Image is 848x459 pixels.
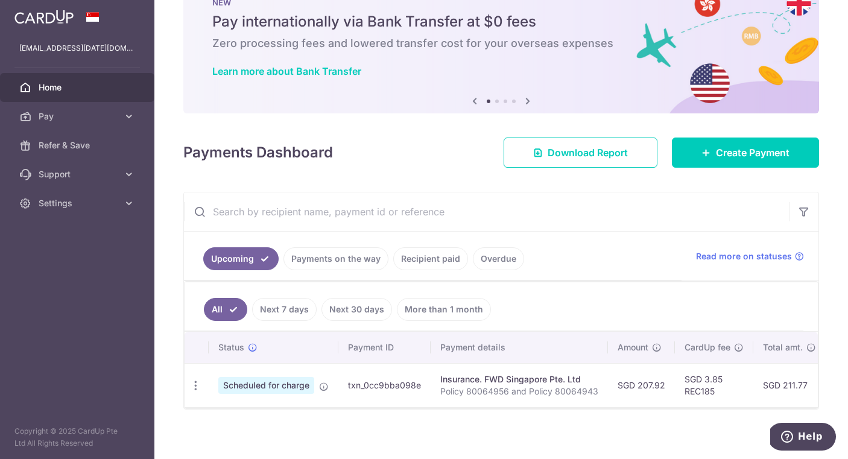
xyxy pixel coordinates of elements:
div: Insurance. FWD Singapore Pte. Ltd [440,373,598,385]
a: All [204,298,247,321]
a: Read more on statuses [696,250,804,262]
span: Total amt. [763,341,803,353]
p: [EMAIL_ADDRESS][DATE][DOMAIN_NAME] [19,42,135,54]
p: Policy 80064956 and Policy 80064943 [440,385,598,397]
iframe: Opens a widget where you can find more information [770,423,836,453]
a: Recipient paid [393,247,468,270]
a: Next 30 days [321,298,392,321]
span: CardUp fee [685,341,730,353]
span: Create Payment [716,145,789,160]
h6: Zero processing fees and lowered transfer cost for your overseas expenses [212,36,790,51]
a: Upcoming [203,247,279,270]
a: Overdue [473,247,524,270]
a: Payments on the way [283,247,388,270]
a: Next 7 days [252,298,317,321]
span: Read more on statuses [696,250,792,262]
h5: Pay internationally via Bank Transfer at $0 fees [212,12,790,31]
span: Amount [618,341,648,353]
a: More than 1 month [397,298,491,321]
th: Payment details [431,332,608,363]
input: Search by recipient name, payment id or reference [184,192,789,231]
span: Pay [39,110,118,122]
td: SGD 3.85 REC185 [675,363,753,407]
span: Support [39,168,118,180]
span: Scheduled for charge [218,377,314,394]
a: Create Payment [672,138,819,168]
span: Refer & Save [39,139,118,151]
span: Home [39,81,118,93]
span: Status [218,341,244,353]
td: txn_0cc9bba098e [338,363,431,407]
h4: Payments Dashboard [183,142,333,163]
td: SGD 207.92 [608,363,675,407]
a: Download Report [504,138,657,168]
td: SGD 211.77 [753,363,826,407]
a: Learn more about Bank Transfer [212,65,361,77]
span: Settings [39,197,118,209]
th: Payment ID [338,332,431,363]
img: CardUp [14,10,74,24]
span: Download Report [548,145,628,160]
